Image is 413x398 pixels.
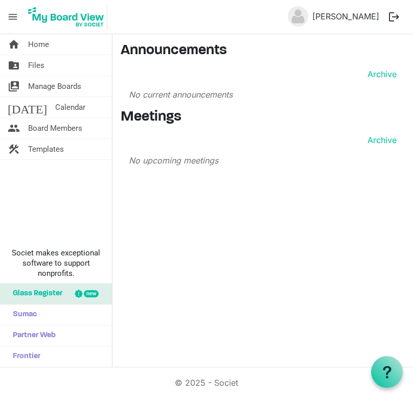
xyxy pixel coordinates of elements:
a: Archive [363,68,397,80]
span: Societ makes exceptional software to support nonprofits. [5,248,107,278]
button: logout [383,6,405,28]
span: Glass Register [8,284,62,304]
img: My Board View Logo [25,4,107,30]
p: No upcoming meetings [129,154,397,167]
a: [PERSON_NAME] [308,6,383,27]
a: My Board View Logo [25,4,111,30]
span: Calendar [55,97,85,118]
span: switch_account [8,76,20,97]
a: © 2025 - Societ [175,378,238,388]
span: construction [8,139,20,159]
span: home [8,34,20,55]
span: people [8,118,20,138]
h3: Meetings [121,109,405,126]
span: Frontier [8,346,40,367]
a: Archive [363,134,397,146]
span: folder_shared [8,55,20,76]
h3: Announcements [121,42,405,60]
span: [DATE] [8,97,47,118]
span: Manage Boards [28,76,81,97]
span: Files [28,55,44,76]
span: Board Members [28,118,82,138]
span: menu [3,7,22,27]
span: Home [28,34,49,55]
span: Sumac [8,305,37,325]
div: new [84,290,99,297]
img: no-profile-picture.svg [288,6,308,27]
span: Templates [28,139,64,159]
p: No current announcements [129,88,397,101]
span: Partner Web [8,325,56,346]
